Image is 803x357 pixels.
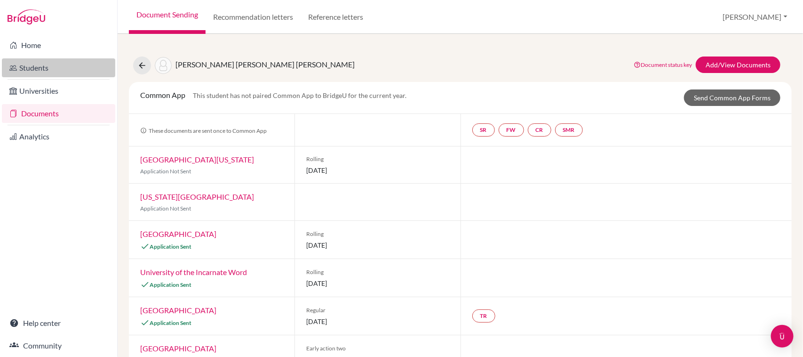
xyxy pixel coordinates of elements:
[306,278,449,288] span: [DATE]
[150,243,191,250] span: Application Sent
[140,192,254,201] a: [US_STATE][GEOGRAPHIC_DATA]
[528,123,551,137] a: CR
[2,104,115,123] a: Documents
[140,155,254,164] a: [GEOGRAPHIC_DATA][US_STATE]
[140,344,216,353] a: [GEOGRAPHIC_DATA]
[472,123,495,137] a: SR
[2,336,115,355] a: Community
[140,306,216,315] a: [GEOGRAPHIC_DATA]
[684,89,780,106] a: Send Common App Forms
[150,281,191,288] span: Application Sent
[499,123,524,137] a: FW
[472,309,495,323] a: TR
[2,81,115,100] a: Universities
[634,61,692,68] a: Document status key
[140,127,267,134] span: These documents are sent once to Common App
[2,127,115,146] a: Analytics
[306,316,449,326] span: [DATE]
[150,319,191,326] span: Application Sent
[175,60,355,69] span: [PERSON_NAME] [PERSON_NAME] [PERSON_NAME]
[140,168,191,175] span: Application Not Sent
[2,314,115,333] a: Help center
[2,36,115,55] a: Home
[193,91,406,99] span: This student has not paired Common App to BridgeU for the current year.
[306,344,449,353] span: Early action two
[555,123,583,137] a: SMR
[2,58,115,77] a: Students
[696,57,780,73] a: Add/View Documents
[306,268,449,276] span: Rolling
[306,230,449,238] span: Rolling
[140,268,247,276] a: University of the Incarnate Word
[306,240,449,250] span: [DATE]
[719,8,792,26] button: [PERSON_NAME]
[140,205,191,212] span: Application Not Sent
[140,90,185,99] span: Common App
[306,165,449,175] span: [DATE]
[140,229,216,238] a: [GEOGRAPHIC_DATA]
[771,325,794,348] div: Open Intercom Messenger
[306,155,449,163] span: Rolling
[306,306,449,315] span: Regular
[8,9,45,24] img: Bridge-U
